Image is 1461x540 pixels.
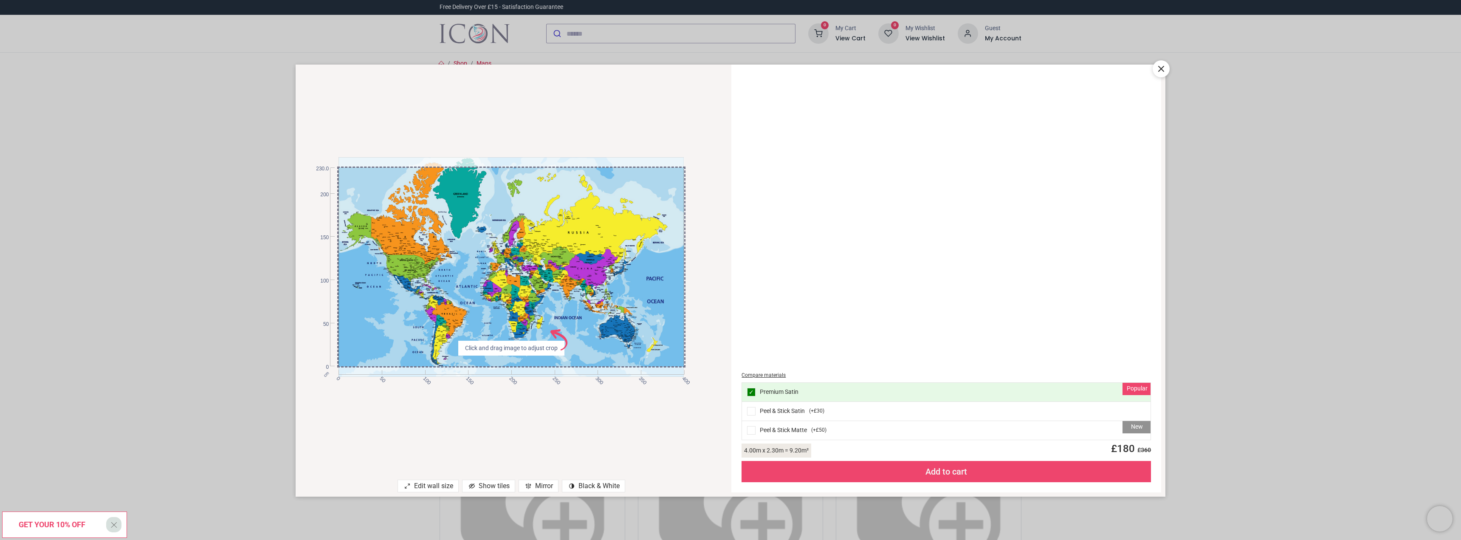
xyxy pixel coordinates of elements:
span: 250 [551,375,556,381]
span: 50 [378,375,384,381]
div: Show tiles [462,480,515,492]
span: 300 [594,375,599,381]
span: £ 180 [1106,443,1151,455]
span: ( +£30 ) [809,407,824,415]
span: 200 [313,191,329,198]
div: Edit wall size [398,480,459,492]
span: 100 [313,277,329,285]
iframe: Brevo live chat [1427,506,1453,532]
span: 0 [335,375,340,381]
span: 350 [637,375,643,381]
span: £ 360 [1135,447,1151,453]
span: ✓ [749,389,754,395]
span: 150 [313,234,329,241]
div: Popular [1123,383,1151,396]
div: Compare materials [742,372,1151,379]
span: 200 [508,375,513,381]
span: 400 [680,375,686,381]
span: cm [323,371,330,378]
div: Black & White [562,480,625,492]
div: Peel & Stick Satin [742,402,1151,421]
span: Click and drag image to adjust crop [462,344,561,353]
span: 100 [421,375,427,381]
span: 50 [313,321,329,328]
span: ( +£50 ) [811,427,826,434]
span: 230.0 [313,165,329,172]
span: 150 [464,375,470,381]
div: New [1123,421,1151,434]
div: Add to cart [742,461,1151,482]
div: Premium Satin [742,383,1151,402]
div: Mirror [519,480,558,492]
div: 4.00 m x 2.30 m = 9.20 m² [742,444,811,458]
div: Peel & Stick Matte [742,421,1151,440]
span: 0 [313,364,329,371]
